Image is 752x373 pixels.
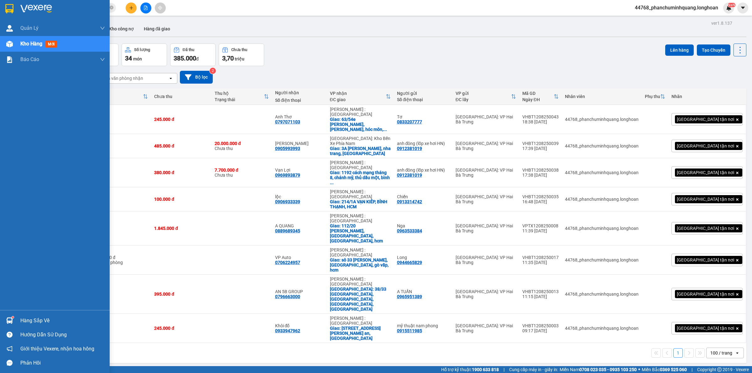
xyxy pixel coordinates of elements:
[330,160,391,170] div: [PERSON_NAME] : [GEOGRAPHIC_DATA]
[330,97,386,102] div: ĐC giao
[522,173,559,178] div: 17:38 [DATE]
[222,54,234,62] span: 3,70
[170,44,216,66] button: Đã thu385.000đ
[154,197,208,202] div: 100.000 đ
[154,226,208,231] div: 1.845.000 đ
[275,114,324,119] div: Anh Thơ
[7,332,13,338] span: question-circle
[174,54,196,62] span: 385.000
[456,168,516,178] div: [GEOGRAPHIC_DATA]: VP Hai Bà Trưng
[275,141,324,146] div: Tuấn Anh
[522,223,559,228] div: VPTX1208250008
[168,76,173,81] svg: open
[397,168,449,173] div: anh đông (lốp xe hơi HN)
[235,56,244,61] span: triệu
[522,146,559,151] div: 17:39 [DATE]
[129,6,133,10] span: plus
[630,4,723,12] span: 44768_phanchuminhquang.longhoan
[154,117,208,122] div: 245.000 đ
[110,5,113,11] span: close-circle
[330,277,391,287] div: [PERSON_NAME] : [GEOGRAPHIC_DATA]
[154,326,208,331] div: 245.000 đ
[133,56,142,61] span: món
[330,326,391,341] div: Giao: 83/22 nguyễn văn rành, phường 7, tân an, long an
[737,3,748,13] button: caret-down
[456,141,516,151] div: [GEOGRAPHIC_DATA]: VP Hai Bà Trưng
[215,91,264,96] div: Thu hộ
[735,350,740,355] svg: open
[697,44,730,56] button: Tạo Chuyến
[6,25,13,32] img: warehouse-icon
[215,168,269,173] div: 7.700.000 đ
[456,289,516,299] div: [GEOGRAPHIC_DATA]: VP Hai Bà Trưng
[330,146,391,156] div: Giao: 3A nguyễn công trứ, nha trang, khánh hoà
[397,141,449,146] div: anh đông (lốp xe hơi HN)
[330,199,391,209] div: Giao: 214/1A VẠN KIẾP, BÌNH THẠNH, HCM
[522,119,559,124] div: 18:38 [DATE]
[710,350,732,356] div: 100 / trang
[330,107,391,117] div: [PERSON_NAME] : [GEOGRAPHIC_DATA]
[522,323,559,328] div: VHBT1208250003
[638,368,640,371] span: ⚪️
[522,168,559,173] div: VHBT1208250038
[740,5,746,11] span: caret-down
[7,346,13,352] span: notification
[717,367,722,372] span: copyright
[397,119,422,124] div: 0833207777
[330,180,334,185] span: ...
[397,194,449,199] div: Chiến
[728,3,735,7] sup: NaN
[20,330,105,339] div: Hướng dẫn sử dụng
[565,257,639,262] div: 44768_phanchuminhquang.longhoan
[522,228,559,233] div: 11:39 [DATE]
[96,260,148,265] div: Tại văn phòng
[122,44,167,66] button: Số lượng34món
[673,348,683,358] button: 1
[154,143,208,148] div: 485.000 đ
[660,367,687,372] strong: 0369 525 060
[456,194,516,204] div: [GEOGRAPHIC_DATA]: VP Hai Bà Trưng
[275,255,324,260] div: VP Auto
[397,255,449,260] div: Long
[565,197,639,202] div: 44768_phanchuminhquang.longhoan
[522,97,554,102] div: Ngày ĐH
[134,48,150,52] div: Số lượng
[692,366,692,373] span: |
[711,20,732,27] div: ver 1.8.137
[231,48,247,52] div: Chưa thu
[522,91,554,96] div: Mã GD
[522,328,559,333] div: 09:17 [DATE]
[275,90,324,95] div: Người nhận
[92,88,151,105] th: Toggle SortBy
[275,194,324,199] div: lộc
[154,94,208,99] div: Chưa thu
[397,91,449,96] div: Người gửi
[565,143,639,148] div: 44768_phanchuminhquang.longhoan
[275,223,324,228] div: A QUANG
[140,3,151,13] button: file-add
[7,360,13,366] span: message
[456,91,511,96] div: VP gửi
[155,3,166,13] button: aim
[441,366,499,373] span: Hỗ trợ kỹ thuật:
[397,114,449,119] div: Tơ
[397,146,422,151] div: 0912381019
[110,6,113,9] span: close-circle
[522,255,559,260] div: VHBT1208250017
[144,6,148,10] span: file-add
[275,173,300,178] div: 0969893879
[522,294,559,299] div: 11:15 [DATE]
[330,223,391,243] div: Giao: 112/20 phạm văn bạch, phường 15, tân bình, hcm
[6,317,13,324] img: warehouse-icon
[726,5,732,11] img: icon-new-feature
[677,291,734,297] span: [GEOGRAPHIC_DATA] tận nơi
[677,257,734,263] span: [GEOGRAPHIC_DATA] tận nơi
[6,41,13,47] img: warehouse-icon
[665,44,694,56] button: Lên hàng
[330,117,391,132] div: Giao: 63/54e phạm văn sáng, xuân thới thượng, hóc môn, hcm
[96,255,148,260] div: 385.000 đ
[275,98,324,103] div: Số điện thoại
[397,228,422,233] div: 0963533384
[522,289,559,294] div: VHBT1208250013
[642,88,668,105] th: Toggle SortBy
